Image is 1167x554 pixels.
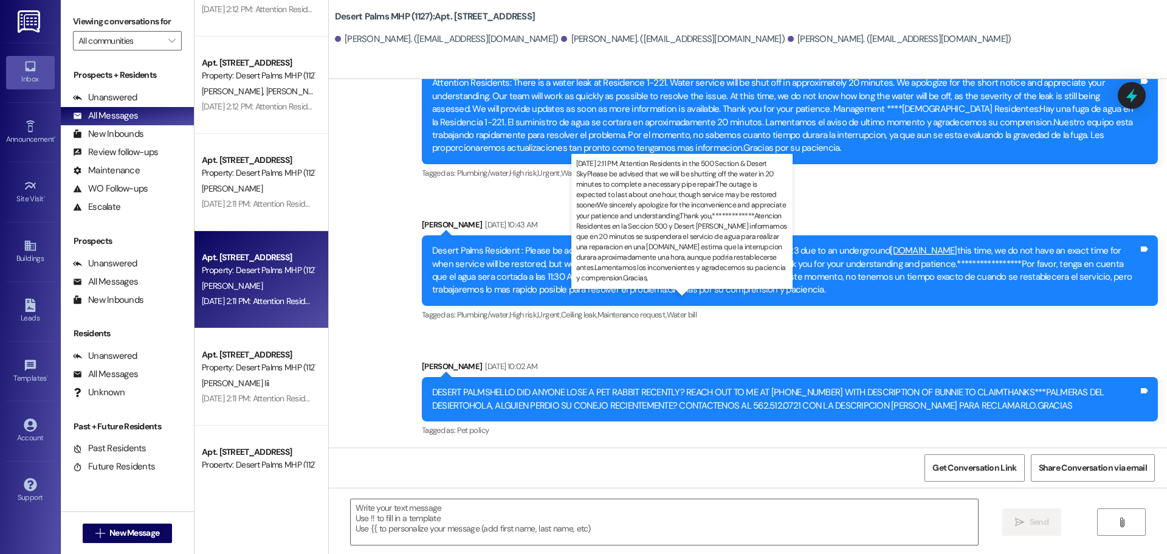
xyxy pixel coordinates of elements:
[561,310,597,320] span: Ceiling leak ,
[6,295,55,328] a: Leads
[788,33,1011,46] div: [PERSON_NAME]. ([EMAIL_ADDRESS][DOMAIN_NAME])
[202,57,314,69] div: Apt. [STREET_ADDRESS]
[83,524,173,543] button: New Message
[73,146,158,159] div: Review follow-ups
[73,386,125,399] div: Unknown
[482,218,537,231] div: [DATE] 10:43 AM
[73,294,143,306] div: New Inbounds
[422,164,1158,182] div: Tagged as:
[422,218,1158,235] div: [PERSON_NAME]
[73,12,182,31] label: Viewing conversations for
[109,527,159,539] span: New Message
[6,56,55,89] a: Inbox
[6,176,55,209] a: Site Visit •
[576,159,788,284] p: [DATE] 2:11 PM: Attention Residents in the 500 Section & Desert SkyPlease be advised that we will...
[1031,454,1155,482] button: Share Conversation via email
[73,182,148,195] div: WO Follow-ups
[509,310,538,320] span: High risk ,
[482,360,537,373] div: [DATE] 10:02 AM
[78,31,162,50] input: All communities
[61,327,194,340] div: Residents
[890,244,957,257] a: [DOMAIN_NAME]
[61,420,194,433] div: Past + Future Residents
[335,10,535,23] b: Desert Palms MHP (1127): Apt. [STREET_ADDRESS]
[202,361,314,374] div: Property: Desert Palms MHP (1127)
[61,235,194,248] div: Prospects
[61,69,194,81] div: Prospects + Residents
[73,91,137,104] div: Unanswered
[457,310,509,320] span: Plumbing/water ,
[1039,462,1147,474] span: Share Conversation via email
[667,310,697,320] span: Water bill
[73,257,137,270] div: Unanswered
[73,275,138,288] div: All Messages
[202,459,314,471] div: Property: Desert Palms MHP (1127)
[6,415,55,448] a: Account
[73,128,143,140] div: New Inbounds
[202,167,314,179] div: Property: Desert Palms MHP (1127)
[561,168,592,178] span: Water bill ,
[432,386,1138,412] div: DESERT PALMSHELLO DID ANYONE LOSE A PET RABBIT RECENTLY? REACH OUT TO ME AT [PHONE_NUMBER] WITH D...
[6,474,55,507] a: Support
[432,77,1138,155] div: Attention Residents: There is a water leak at Residence 1-221. Water service will be shut off in ...
[422,360,1158,377] div: [PERSON_NAME]
[202,154,314,167] div: Apt. [STREET_ADDRESS]
[422,306,1158,324] div: Tagged as:
[924,454,1024,482] button: Get Conversation Link
[95,528,105,538] i: 
[422,421,1158,439] div: Tagged as:
[202,348,314,361] div: Apt. [STREET_ADDRESS]
[73,350,137,362] div: Unanswered
[1002,508,1061,536] button: Send
[6,235,55,268] a: Buildings
[597,310,667,320] span: Maintenance request ,
[6,355,55,388] a: Templates •
[73,368,138,381] div: All Messages
[202,69,314,82] div: Property: Desert Palms MHP (1127)
[47,372,49,381] span: •
[266,86,326,97] span: [PERSON_NAME]
[44,193,46,201] span: •
[1030,516,1048,528] span: Send
[457,168,509,178] span: Plumbing/water ,
[18,10,43,33] img: ResiDesk Logo
[537,168,560,178] span: Urgent ,
[73,442,146,455] div: Past Residents
[932,462,1016,474] span: Get Conversation Link
[54,133,56,142] span: •
[1015,518,1024,527] i: 
[73,460,155,473] div: Future Residents
[432,244,1138,297] div: Desert Palms Resident : Please be advised that water will be shut off at 11:30 AM for Home 1-223 ...
[202,264,314,277] div: Property: Desert Palms MHP (1127)
[457,425,489,435] span: Pet policy
[202,251,314,264] div: Apt. [STREET_ADDRESS]
[202,86,266,97] span: [PERSON_NAME]
[202,280,263,291] span: [PERSON_NAME]
[202,183,263,194] span: [PERSON_NAME]
[561,33,785,46] div: [PERSON_NAME]. ([EMAIL_ADDRESS][DOMAIN_NAME])
[335,33,559,46] div: [PERSON_NAME]. ([EMAIL_ADDRESS][DOMAIN_NAME])
[73,109,138,122] div: All Messages
[537,310,560,320] span: Urgent ,
[509,168,538,178] span: High risk ,
[73,201,120,213] div: Escalate
[168,36,175,46] i: 
[202,378,269,389] span: [PERSON_NAME] Iii
[1117,518,1126,527] i: 
[202,446,314,459] div: Apt. [STREET_ADDRESS]
[73,164,140,177] div: Maintenance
